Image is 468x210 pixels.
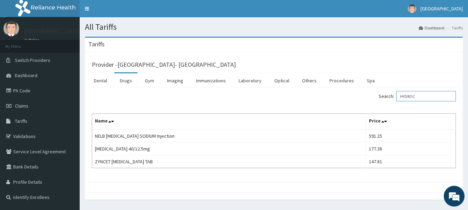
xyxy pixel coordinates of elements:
[36,39,116,48] div: Chat with us now
[139,73,160,88] a: Gym
[15,103,28,109] span: Claims
[366,114,456,130] th: Price
[297,73,322,88] a: Others
[366,143,456,155] td: 177.38
[233,73,267,88] a: Laboratory
[379,91,456,101] label: Search:
[92,143,366,155] td: [MEDICAL_DATA] 40/12.5mg
[85,22,463,31] h1: All Tariffs
[114,3,130,20] div: Minimize live chat window
[92,62,236,68] h3: Provider - [GEOGRAPHIC_DATA]- [GEOGRAPHIC_DATA]
[24,28,81,34] p: [GEOGRAPHIC_DATA]
[396,91,456,101] input: Search:
[366,129,456,143] td: 591.25
[419,25,444,31] a: Dashboard
[88,73,113,88] a: Dental
[269,73,295,88] a: Optical
[366,155,456,168] td: 147.81
[114,73,138,88] a: Drugs
[361,73,380,88] a: Spa
[92,129,366,143] td: NELB [MEDICAL_DATA] SODIUM Injection
[92,155,366,168] td: ZYNCET [MEDICAL_DATA] TAB
[92,114,366,130] th: Name
[445,25,463,31] li: Tariffs
[191,73,231,88] a: Immunizations
[15,118,27,124] span: Tariffs
[3,21,19,36] img: User Image
[324,73,360,88] a: Procedures
[15,57,50,63] span: Switch Providers
[88,41,105,47] h3: Tariffs
[15,72,37,79] span: Dashboard
[161,73,189,88] a: Imaging
[13,35,28,52] img: d_794563401_company_1708531726252_794563401
[421,6,463,12] span: [GEOGRAPHIC_DATA]
[40,62,96,131] span: We're online!
[3,138,132,162] textarea: Type your message and hit 'Enter'
[24,38,41,43] a: Online
[408,4,416,13] img: User Image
